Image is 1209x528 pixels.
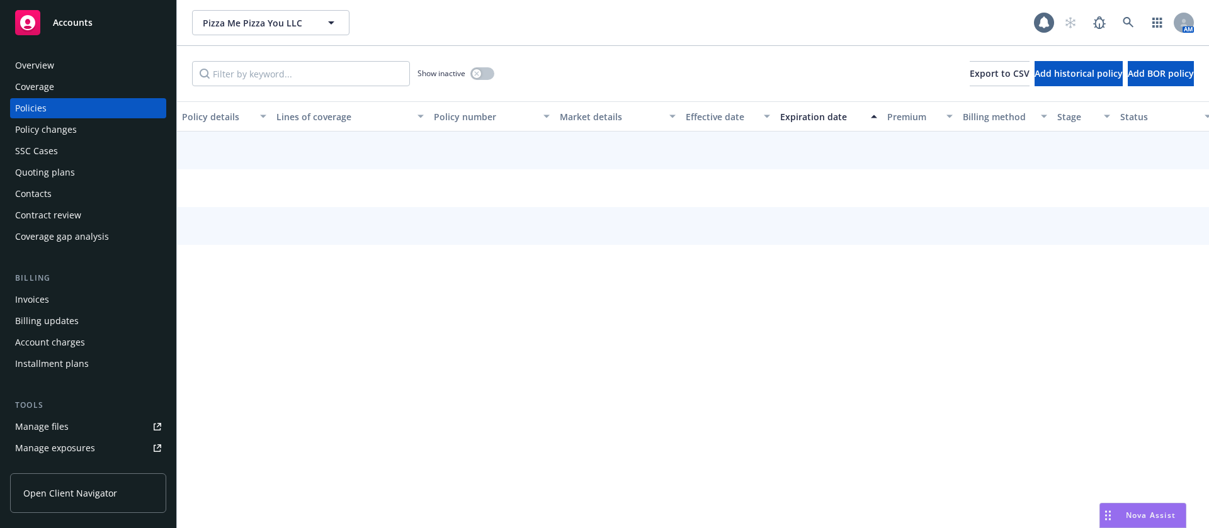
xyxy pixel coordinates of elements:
[15,55,54,76] div: Overview
[15,77,54,97] div: Coverage
[15,98,47,118] div: Policies
[887,110,939,123] div: Premium
[10,77,166,97] a: Coverage
[560,110,662,123] div: Market details
[1035,67,1123,79] span: Add historical policy
[10,311,166,331] a: Billing updates
[15,184,52,204] div: Contacts
[970,67,1030,79] span: Export to CSV
[271,101,429,132] button: Lines of coverage
[177,101,271,132] button: Policy details
[15,354,89,374] div: Installment plans
[53,18,93,28] span: Accounts
[1120,110,1197,123] div: Status
[276,110,410,123] div: Lines of coverage
[15,289,49,310] div: Invoices
[882,101,958,132] button: Premium
[1128,67,1194,79] span: Add BOR policy
[686,110,756,123] div: Effective date
[10,354,166,374] a: Installment plans
[10,184,166,204] a: Contacts
[15,120,77,140] div: Policy changes
[1145,10,1170,35] a: Switch app
[10,399,166,412] div: Tools
[203,16,312,30] span: Pizza Me Pizza You LLC
[417,68,465,79] span: Show inactive
[1057,110,1096,123] div: Stage
[10,205,166,225] a: Contract review
[182,110,253,123] div: Policy details
[10,98,166,118] a: Policies
[10,272,166,284] div: Billing
[10,141,166,161] a: SSC Cases
[1100,503,1116,527] div: Drag to move
[970,61,1030,86] button: Export to CSV
[775,101,882,132] button: Expiration date
[958,101,1052,132] button: Billing method
[1126,510,1176,520] span: Nova Assist
[963,110,1033,123] div: Billing method
[15,459,98,480] div: Manage certificates
[15,205,81,225] div: Contract review
[434,110,536,123] div: Policy number
[429,101,555,132] button: Policy number
[10,459,166,480] a: Manage certificates
[780,110,863,123] div: Expiration date
[15,311,79,331] div: Billing updates
[10,289,166,310] a: Invoices
[1035,61,1123,86] button: Add historical policy
[192,61,410,86] input: Filter by keyword...
[1087,10,1112,35] a: Report a Bug
[1052,101,1115,132] button: Stage
[10,438,166,458] a: Manage exposures
[15,162,75,183] div: Quoting plans
[15,141,58,161] div: SSC Cases
[10,162,166,183] a: Quoting plans
[1058,10,1083,35] a: Start snowing
[15,417,69,437] div: Manage files
[10,5,166,40] a: Accounts
[192,10,349,35] button: Pizza Me Pizza You LLC
[681,101,775,132] button: Effective date
[1116,10,1141,35] a: Search
[15,227,109,247] div: Coverage gap analysis
[15,438,95,458] div: Manage exposures
[15,332,85,352] div: Account charges
[10,417,166,437] a: Manage files
[1099,503,1186,528] button: Nova Assist
[23,486,117,500] span: Open Client Navigator
[10,120,166,140] a: Policy changes
[10,332,166,352] a: Account charges
[10,55,166,76] a: Overview
[555,101,681,132] button: Market details
[1128,61,1194,86] button: Add BOR policy
[10,227,166,247] a: Coverage gap analysis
